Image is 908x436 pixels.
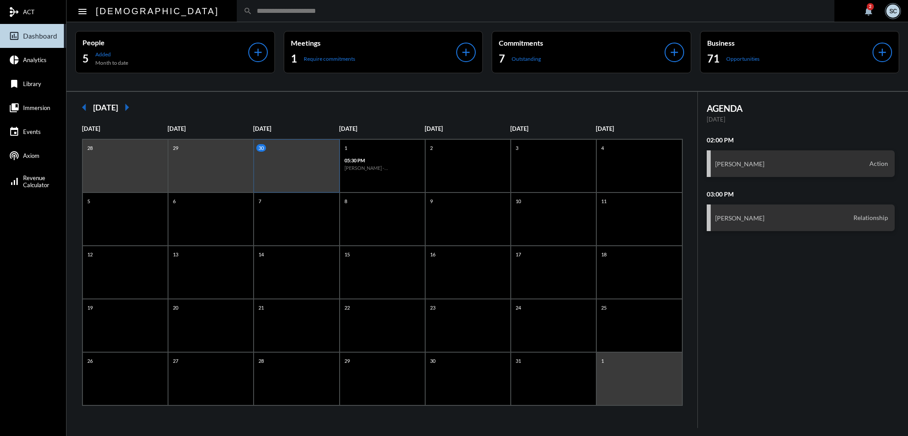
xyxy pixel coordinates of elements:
p: [DATE] [707,116,895,123]
p: 13 [171,251,180,258]
p: Meetings [291,39,457,47]
mat-icon: bookmark [9,79,20,89]
div: 2 [867,3,874,10]
h2: AGENDA [707,103,895,114]
h6: [PERSON_NAME] - [PERSON_NAME] - Relationship [344,165,420,171]
mat-icon: Side nav toggle icon [77,6,88,17]
mat-icon: notifications [863,6,874,16]
p: 1 [342,144,349,152]
p: 11 [599,197,609,205]
p: [DATE] [168,125,253,132]
p: 15 [342,251,352,258]
mat-icon: collections_bookmark [9,102,20,113]
mat-icon: arrow_right [118,98,136,116]
p: 31 [513,357,523,365]
mat-icon: mediation [9,7,20,17]
p: 16 [428,251,438,258]
span: Relationship [851,214,890,222]
h2: 1 [291,51,297,66]
span: Analytics [23,56,47,63]
p: 24 [513,304,523,311]
mat-icon: insert_chart_outlined [9,31,20,41]
mat-icon: event [9,126,20,137]
p: 10 [513,197,523,205]
p: 17 [513,251,523,258]
mat-icon: podcasts [9,150,20,161]
p: 21 [256,304,266,311]
p: 6 [171,197,178,205]
p: 30 [256,144,266,152]
p: 7 [256,197,263,205]
p: 27 [171,357,180,365]
p: [DATE] [339,125,425,132]
p: People [82,38,248,47]
h2: [DATE] [93,102,118,112]
h2: 71 [707,51,720,66]
p: Commitments [499,39,665,47]
h2: 7 [499,51,505,66]
p: 12 [85,251,95,258]
p: 05:30 PM [344,157,420,163]
p: 28 [256,357,266,365]
mat-icon: add [252,46,264,59]
p: [DATE] [510,125,596,132]
h3: [PERSON_NAME] [715,214,764,222]
mat-icon: add [460,46,472,59]
span: Dashboard [23,32,57,40]
h2: [DEMOGRAPHIC_DATA] [96,4,219,18]
h3: [PERSON_NAME] [715,160,764,168]
p: 28 [85,144,95,152]
p: 8 [342,197,349,205]
p: Outstanding [512,55,541,62]
p: [DATE] [596,125,681,132]
p: [DATE] [425,125,510,132]
p: Business [707,39,873,47]
p: 2 [428,144,435,152]
p: 26 [85,357,95,365]
mat-icon: signal_cellular_alt [9,176,20,187]
p: 9 [428,197,435,205]
p: [DATE] [82,125,168,132]
p: 4 [599,144,606,152]
p: Month to date [95,59,128,66]
p: 18 [599,251,609,258]
p: Opportunities [726,55,759,62]
p: 20 [171,304,180,311]
p: 29 [171,144,180,152]
mat-icon: add [876,46,888,59]
h2: 02:00 PM [707,136,895,144]
span: Action [867,160,890,168]
p: 22 [342,304,352,311]
button: Toggle sidenav [74,2,91,20]
h2: 5 [82,51,89,66]
p: 5 [85,197,92,205]
span: Axiom [23,152,39,159]
p: 29 [342,357,352,365]
p: 19 [85,304,95,311]
p: 25 [599,304,609,311]
p: 1 [599,357,606,365]
p: Added [95,51,128,58]
span: Immersion [23,104,50,111]
span: ACT [23,8,35,16]
mat-icon: arrow_left [75,98,93,116]
mat-icon: search [243,7,252,16]
h2: 03:00 PM [707,190,895,198]
p: Require commitments [304,55,355,62]
span: Revenue Calculator [23,174,49,189]
p: 30 [428,357,438,365]
p: [DATE] [253,125,339,132]
mat-icon: pie_chart [9,55,20,65]
mat-icon: add [668,46,681,59]
p: 14 [256,251,266,258]
p: 3 [513,144,521,152]
div: SC [886,4,900,18]
p: 23 [428,304,438,311]
span: Library [23,80,41,87]
span: Events [23,128,41,135]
